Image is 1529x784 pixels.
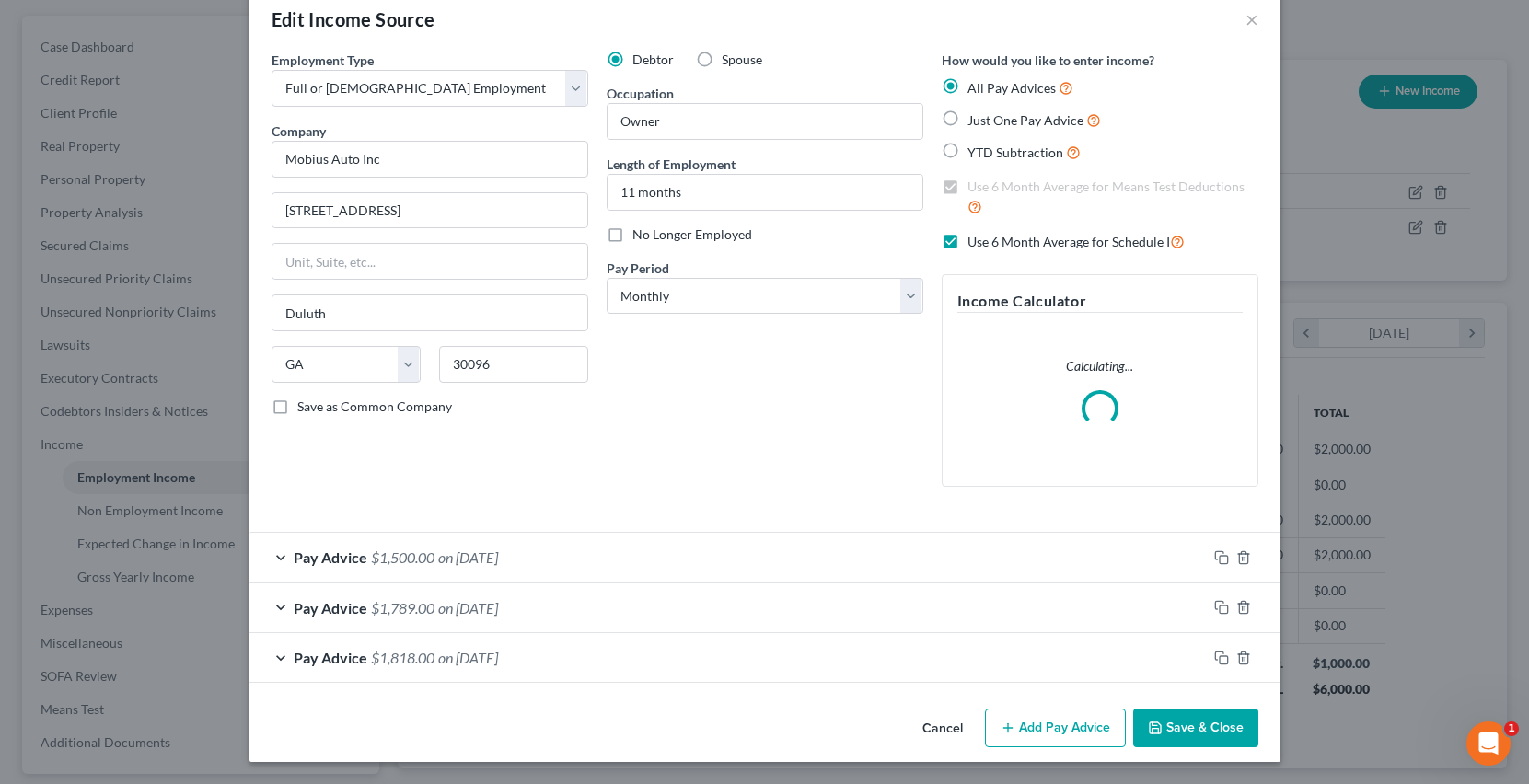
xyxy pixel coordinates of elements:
[272,295,587,330] input: Enter city...
[1504,721,1519,736] span: 1
[1245,8,1258,30] button: ×
[272,244,587,279] input: Unit, Suite, etc...
[967,179,1245,194] span: Use 6 Month Average for Means Test Deductions
[1133,709,1258,747] button: Save & Close
[967,234,1170,249] span: Use 6 Month Average for Schedule I
[272,52,374,68] span: Employment Type
[957,357,1243,375] p: Calculating...
[294,599,367,617] span: Pay Advice
[297,398,452,414] span: Save as Common Company
[371,548,434,566] span: $1,500.00
[985,709,1126,747] button: Add Pay Advice
[1466,721,1511,766] iframe: Intercom live chat
[272,6,435,32] div: Edit Income Source
[908,710,978,747] button: Cancel
[438,599,498,617] span: on [DATE]
[294,649,367,666] span: Pay Advice
[608,104,922,139] input: --
[722,52,762,67] span: Spouse
[438,548,498,566] span: on [DATE]
[632,226,752,242] span: No Longer Employed
[438,649,498,666] span: on [DATE]
[957,290,1243,313] h5: Income Calculator
[371,649,434,666] span: $1,818.00
[294,548,367,566] span: Pay Advice
[967,80,1056,96] span: All Pay Advices
[967,144,1063,160] span: YTD Subtraction
[272,123,326,139] span: Company
[439,346,588,383] input: Enter zip...
[607,84,674,103] label: Occupation
[942,51,1154,70] label: How would you like to enter income?
[272,193,587,228] input: Enter address...
[608,175,922,210] input: ex: 2 years
[632,52,674,67] span: Debtor
[967,112,1083,128] span: Just One Pay Advice
[607,260,669,276] span: Pay Period
[272,141,588,178] input: Search company by name...
[371,599,434,617] span: $1,789.00
[607,155,736,174] label: Length of Employment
